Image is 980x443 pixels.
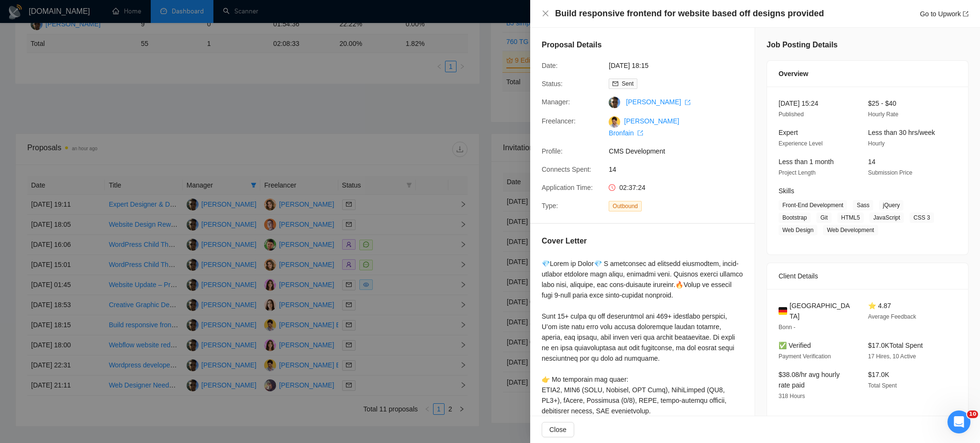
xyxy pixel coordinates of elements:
h5: Cover Letter [542,235,587,247]
span: CSS 3 [910,212,934,223]
span: Payment Verification [779,353,831,360]
span: Expert [779,129,798,136]
span: Front-End Development [779,200,847,210]
span: jQuery [879,200,903,210]
span: Less than 1 month [779,158,834,166]
span: ✅ Verified [779,342,811,349]
span: 10 [967,410,978,418]
span: Sass [853,200,873,210]
span: Type: [542,202,558,210]
span: $38.08/hr avg hourly rate paid [779,371,840,389]
span: 14 [609,164,752,175]
span: Profile: [542,147,563,155]
span: Total Spent [868,382,897,389]
span: CMS Development [609,146,752,156]
span: clock-circle [609,184,615,191]
span: Web Development [823,225,878,235]
a: Go to Upworkexport [920,10,969,18]
span: Average Feedback [868,313,916,320]
span: Git [816,212,831,223]
span: 17 Hires, 10 Active [868,353,916,360]
span: Application Time: [542,184,593,191]
span: $25 - $40 [868,100,896,107]
span: HTML5 [837,212,864,223]
span: [GEOGRAPHIC_DATA] [790,300,853,321]
span: Hourly [868,140,885,147]
h5: Job Posting Details [767,39,837,51]
span: ⭐ 4.87 [868,302,891,310]
h4: Build responsive frontend for website based off designs provided [555,8,824,20]
span: Project Length [779,169,815,176]
span: $17.0K [868,371,889,378]
span: Sent [622,80,634,87]
span: $17.0K Total Spent [868,342,923,349]
a: [PERSON_NAME] Bronfain export [609,117,679,136]
span: Less than 30 hrs/week [868,129,935,136]
img: c13tYrjklLgqS2pDaiholVXib-GgrB5rzajeFVbCThXzSo-wfyjihEZsXX34R16gOX [609,116,620,128]
span: Freelancer: [542,117,576,125]
a: [PERSON_NAME] export [626,98,690,106]
span: Experience Level [779,140,823,147]
span: Connects Spent: [542,166,591,173]
span: Overview [779,68,808,79]
span: mail [612,81,618,87]
span: close [542,10,549,17]
span: Published [779,111,804,118]
span: 318 Hours [779,393,805,399]
span: Date: [542,62,557,69]
span: Bootstrap [779,212,811,223]
span: Skills [779,187,794,195]
iframe: Intercom live chat [947,410,970,433]
span: export [637,130,643,136]
span: Close [549,424,567,435]
span: 14 [868,158,876,166]
span: [DATE] 18:15 [609,60,752,71]
button: Close [542,10,549,18]
h5: Proposal Details [542,39,601,51]
span: Manager: [542,98,570,106]
span: Submission Price [868,169,913,176]
span: Web Design [779,225,817,235]
span: Outbound [609,201,642,211]
img: 🇩🇪 [779,306,787,316]
span: export [963,11,969,17]
span: Bonn - [779,324,795,331]
span: 02:37:24 [619,184,646,191]
span: [DATE] 15:24 [779,100,818,107]
div: Client Details [779,263,957,289]
span: Hourly Rate [868,111,898,118]
span: export [685,100,690,105]
span: Status: [542,80,563,88]
span: JavaScript [869,212,904,223]
button: Close [542,422,574,437]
